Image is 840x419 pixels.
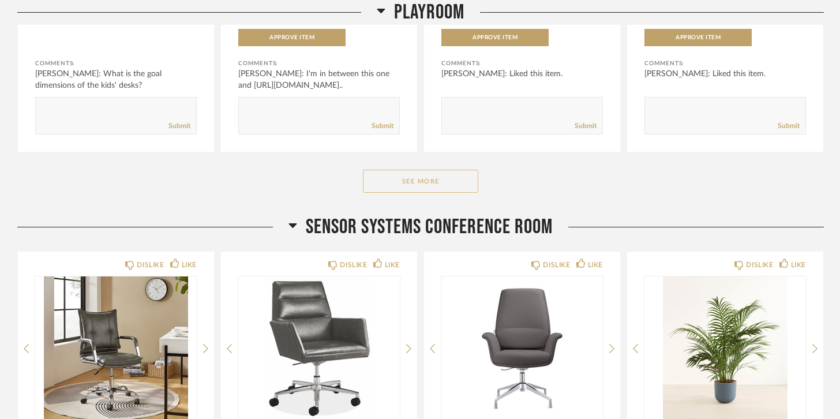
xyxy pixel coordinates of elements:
a: Submit [575,121,597,131]
div: LIKE [791,259,806,271]
button: Approve Item [238,29,346,46]
span: Sensor Systems Conference Room [306,215,553,240]
a: Submit [778,121,800,131]
button: Approve Item [441,29,549,46]
div: DISLIKE [543,259,570,271]
span: Approve Item [676,35,721,40]
div: Comments: [35,58,197,69]
a: Submit [168,121,190,131]
span: Approve Item [269,35,314,40]
div: [PERSON_NAME]: Liked this item. [644,68,806,80]
span: Approve Item [472,35,517,40]
div: Comments: [441,58,603,69]
div: LIKE [588,259,603,271]
div: Comments: [644,58,806,69]
div: [PERSON_NAME]: What is the goal dimensions of the kids' desks? [35,68,197,91]
a: Submit [372,121,393,131]
div: LIKE [385,259,400,271]
div: [PERSON_NAME]: I'm in between this one and [URL][DOMAIN_NAME].. [238,68,400,91]
button: See More [363,170,478,193]
div: [PERSON_NAME]: Liked this item. [441,68,603,80]
div: Comments: [238,58,400,69]
div: DISLIKE [340,259,367,271]
button: Approve Item [644,29,752,46]
div: DISLIKE [137,259,164,271]
div: LIKE [182,259,197,271]
div: DISLIKE [746,259,773,271]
